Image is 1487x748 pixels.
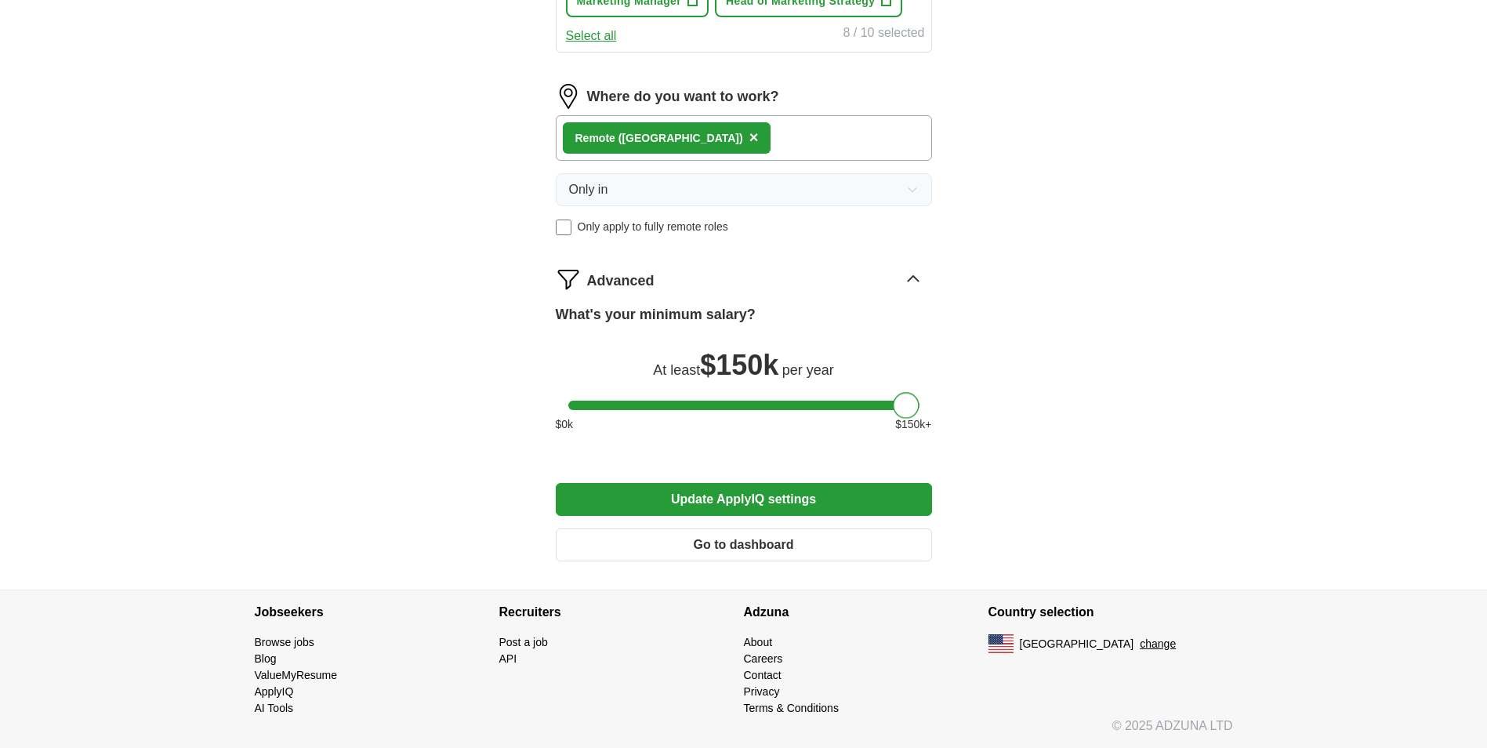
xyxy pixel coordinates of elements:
span: $ 0 k [556,416,574,433]
label: Where do you want to work? [587,86,779,107]
div: 8 / 10 selected [843,24,924,45]
a: Contact [744,669,782,681]
span: $ 150k [700,349,778,381]
span: [GEOGRAPHIC_DATA] [1020,636,1134,652]
img: filter [556,267,581,292]
div: © 2025 ADZUNA LTD [242,717,1246,748]
img: location.png [556,84,581,109]
a: Blog [255,652,277,665]
button: Select all [566,27,617,45]
a: Privacy [744,685,780,698]
a: Terms & Conditions [744,702,839,714]
button: change [1140,636,1176,652]
a: Careers [744,652,783,665]
a: ApplyIQ [255,685,294,698]
span: At least [653,362,700,378]
span: Advanced [587,271,655,292]
img: US flag [988,634,1014,653]
span: per year [782,362,834,378]
div: Remote ([GEOGRAPHIC_DATA]) [575,130,743,147]
input: Only apply to fully remote roles [556,220,571,235]
a: API [499,652,517,665]
span: $ 150 k+ [895,416,931,433]
a: ValueMyResume [255,669,338,681]
span: × [749,129,759,146]
button: Only in [556,173,932,206]
a: Browse jobs [255,636,314,648]
span: Only apply to fully remote roles [578,219,728,235]
label: What's your minimum salary? [556,304,756,325]
a: Post a job [499,636,548,648]
a: About [744,636,773,648]
span: Only in [569,180,608,199]
button: × [749,126,759,150]
button: Go to dashboard [556,528,932,561]
a: AI Tools [255,702,294,714]
button: Update ApplyIQ settings [556,483,932,516]
h4: Country selection [988,590,1233,634]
